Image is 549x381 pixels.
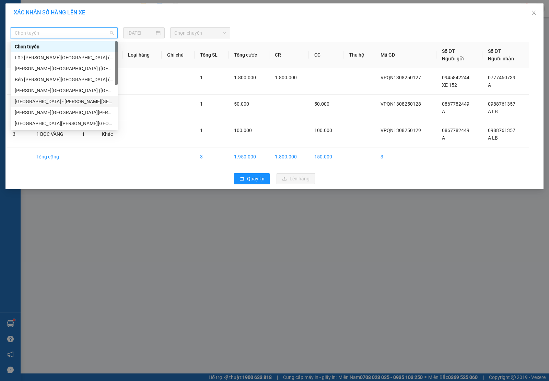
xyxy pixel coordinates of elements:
[195,42,229,68] th: Tổng SL
[7,95,31,121] td: 2
[269,147,309,166] td: 1.800.000
[343,42,375,68] th: Thu hộ
[488,101,515,107] span: 0988761357
[31,121,77,147] td: 1 BỌC VÀNG
[15,43,114,50] div: Chọn tuyến
[442,128,469,133] span: 0867782449
[269,42,309,68] th: CR
[488,75,515,80] span: 0777460739
[277,173,315,184] button: uploadLên hàng
[11,74,118,85] div: Bến Tre - Quảng Ngãi (Hàng Hoá)
[15,54,114,61] div: Lộc [PERSON_NAME][GEOGRAPHIC_DATA] ([GEOGRAPHIC_DATA])
[7,68,31,95] td: 1
[234,128,252,133] span: 100.000
[442,48,455,54] span: Số ĐT
[15,76,114,83] div: Bến [PERSON_NAME][GEOGRAPHIC_DATA] ([GEOGRAPHIC_DATA])
[488,82,491,88] span: A
[96,121,123,147] td: Khác
[488,48,501,54] span: Số ĐT
[127,29,154,37] input: 13/08/2025
[15,109,114,116] div: [PERSON_NAME][GEOGRAPHIC_DATA][PERSON_NAME] - [GEOGRAPHIC_DATA] ([GEOGRAPHIC_DATA])
[442,56,464,61] span: Người gửi
[531,10,537,15] span: close
[14,9,85,16] span: XÁC NHẬN SỐ HÀNG LÊN XE
[162,42,195,68] th: Ghi chú
[488,135,498,141] span: A LB
[234,173,270,184] button: rollbackQuay lại
[488,128,515,133] span: 0988761357
[314,101,329,107] span: 50.000
[275,75,297,80] span: 1.800.000
[375,42,437,68] th: Mã GD
[309,147,343,166] td: 150.000
[524,3,544,23] button: Close
[240,176,244,182] span: rollback
[15,28,114,38] span: Chọn tuyến
[381,75,421,80] span: VPQN1308250127
[7,42,31,68] th: STT
[200,75,203,80] span: 1
[229,147,269,166] td: 1.950.000
[442,101,469,107] span: 0867782449
[11,63,118,74] div: Quảng Ngãi - Sài Gòn (Hàng Hoá)
[442,135,445,141] span: A
[11,118,118,129] div: Quảng Ngãi - Tây Ninh (Hàng Hoá)
[200,128,203,133] span: 1
[11,52,118,63] div: Lộc Ninh - Quảng Ngãi (Hàng Hóa)
[7,121,31,147] td: 3
[15,98,114,105] div: [GEOGRAPHIC_DATA] - [PERSON_NAME][GEOGRAPHIC_DATA][PERSON_NAME] ([GEOGRAPHIC_DATA])
[11,96,118,107] div: Sài Gòn - Quảng Ngãi (Hàng Hoá)
[82,131,85,137] span: 1
[381,128,421,133] span: VPQN1308250129
[488,109,498,114] span: A LB
[314,128,332,133] span: 100.000
[234,101,249,107] span: 50.000
[11,107,118,118] div: Quảng Ngãi - Lộc Ninh (Hàng Hóa)
[15,65,114,72] div: [PERSON_NAME][GEOGRAPHIC_DATA] ([GEOGRAPHIC_DATA])
[11,41,118,52] div: Chọn tuyến
[229,42,269,68] th: Tổng cước
[309,42,343,68] th: CC
[442,82,457,88] span: XE 152
[122,42,162,68] th: Loại hàng
[247,175,264,182] span: Quay lại
[375,147,437,166] td: 3
[174,28,226,38] span: Chọn chuyến
[15,120,114,127] div: [GEOGRAPHIC_DATA][PERSON_NAME][GEOGRAPHIC_DATA][PERSON_NAME] ([GEOGRAPHIC_DATA])
[442,75,469,80] span: 0945842244
[488,56,514,61] span: Người nhận
[11,85,118,96] div: Quảng Ngãi - Bến Tre (Hàng Hoá)
[31,147,77,166] td: Tổng cộng
[381,101,421,107] span: VPQN1308250128
[15,87,114,94] div: [PERSON_NAME][GEOGRAPHIC_DATA] ([GEOGRAPHIC_DATA])
[200,101,203,107] span: 1
[195,147,229,166] td: 3
[442,109,445,114] span: A
[234,75,256,80] span: 1.800.000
